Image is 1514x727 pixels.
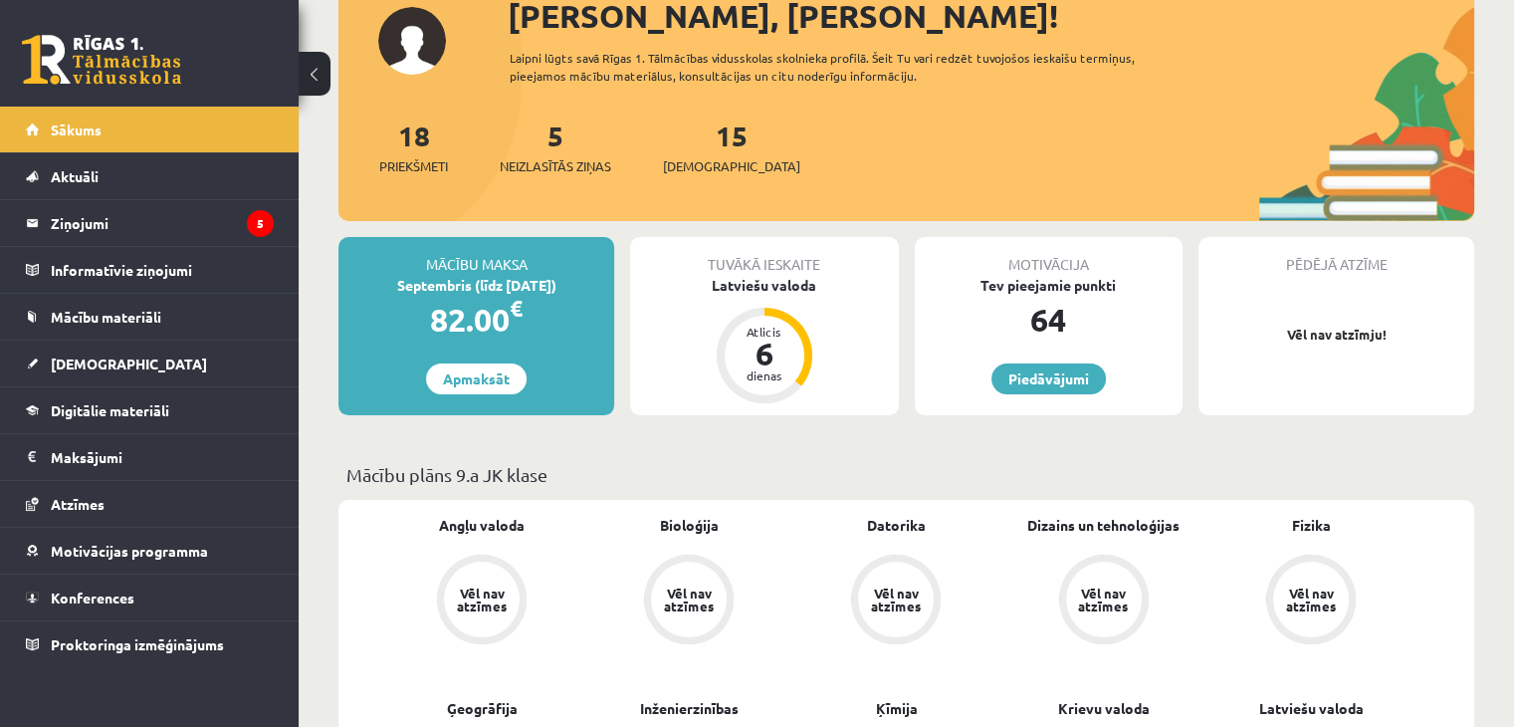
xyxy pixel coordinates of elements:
legend: Maksājumi [51,434,274,480]
a: Informatīvie ziņojumi [26,247,274,293]
a: Vēl nav atzīmes [792,555,999,648]
span: Atzīmes [51,495,105,513]
a: Bioloģija [660,515,719,536]
div: Vēl nav atzīmes [1283,587,1339,612]
div: Tev pieejamie punkti [915,275,1183,296]
div: Laipni lūgts savā Rīgas 1. Tālmācības vidusskolas skolnieka profilā. Šeit Tu vari redzēt tuvojošo... [510,49,1191,85]
span: Aktuāli [51,167,99,185]
span: Neizlasītās ziņas [500,156,611,176]
span: [DEMOGRAPHIC_DATA] [51,355,207,372]
a: Dizains un tehnoloģijas [1027,515,1180,536]
a: Rīgas 1. Tālmācības vidusskola [22,35,181,85]
div: Motivācija [915,237,1183,275]
div: 64 [915,296,1183,344]
a: Latviešu valoda Atlicis 6 dienas [630,275,898,406]
a: Inženierzinības [640,698,739,719]
legend: Informatīvie ziņojumi [51,247,274,293]
div: 6 [735,338,794,369]
a: Latviešu valoda [1258,698,1363,719]
a: Angļu valoda [439,515,525,536]
a: Ģeogrāfija [447,698,518,719]
a: Mācību materiāli [26,294,274,340]
a: Proktoringa izmēģinājums [26,621,274,667]
div: Tuvākā ieskaite [630,237,898,275]
a: Vēl nav atzīmes [585,555,792,648]
span: Proktoringa izmēģinājums [51,635,224,653]
span: Digitālie materiāli [51,401,169,419]
a: Fizika [1291,515,1330,536]
span: Priekšmeti [379,156,448,176]
div: Latviešu valoda [630,275,898,296]
a: Konferences [26,575,274,620]
a: Krievu valoda [1058,698,1150,719]
a: Aktuāli [26,153,274,199]
a: Piedāvājumi [991,363,1106,394]
div: Atlicis [735,326,794,338]
a: Sākums [26,107,274,152]
span: [DEMOGRAPHIC_DATA] [663,156,800,176]
div: dienas [735,369,794,381]
a: Motivācijas programma [26,528,274,574]
a: Maksājumi [26,434,274,480]
a: Vēl nav atzīmes [1000,555,1207,648]
a: Ķīmija [875,698,917,719]
p: Vēl nav atzīmju! [1208,325,1464,345]
div: Vēl nav atzīmes [1076,587,1132,612]
p: Mācību plāns 9.a JK klase [346,461,1466,488]
span: Mācību materiāli [51,308,161,326]
div: 82.00 [338,296,614,344]
div: Mācību maksa [338,237,614,275]
a: [DEMOGRAPHIC_DATA] [26,341,274,386]
a: 5Neizlasītās ziņas [500,118,611,176]
a: 18Priekšmeti [379,118,448,176]
a: 15[DEMOGRAPHIC_DATA] [663,118,800,176]
span: Sākums [51,121,102,138]
div: Vēl nav atzīmes [868,587,924,612]
a: Apmaksāt [426,363,527,394]
a: Datorika [867,515,926,536]
a: Vēl nav atzīmes [1207,555,1414,648]
span: Motivācijas programma [51,542,208,560]
div: Septembris (līdz [DATE]) [338,275,614,296]
a: Vēl nav atzīmes [378,555,585,648]
a: Digitālie materiāli [26,387,274,433]
span: Konferences [51,589,134,606]
legend: Ziņojumi [51,200,274,246]
div: Vēl nav atzīmes [454,587,510,612]
i: 5 [247,210,274,237]
div: Vēl nav atzīmes [661,587,717,612]
div: Pēdējā atzīme [1198,237,1474,275]
a: Atzīmes [26,481,274,527]
span: € [510,294,523,323]
a: Ziņojumi5 [26,200,274,246]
